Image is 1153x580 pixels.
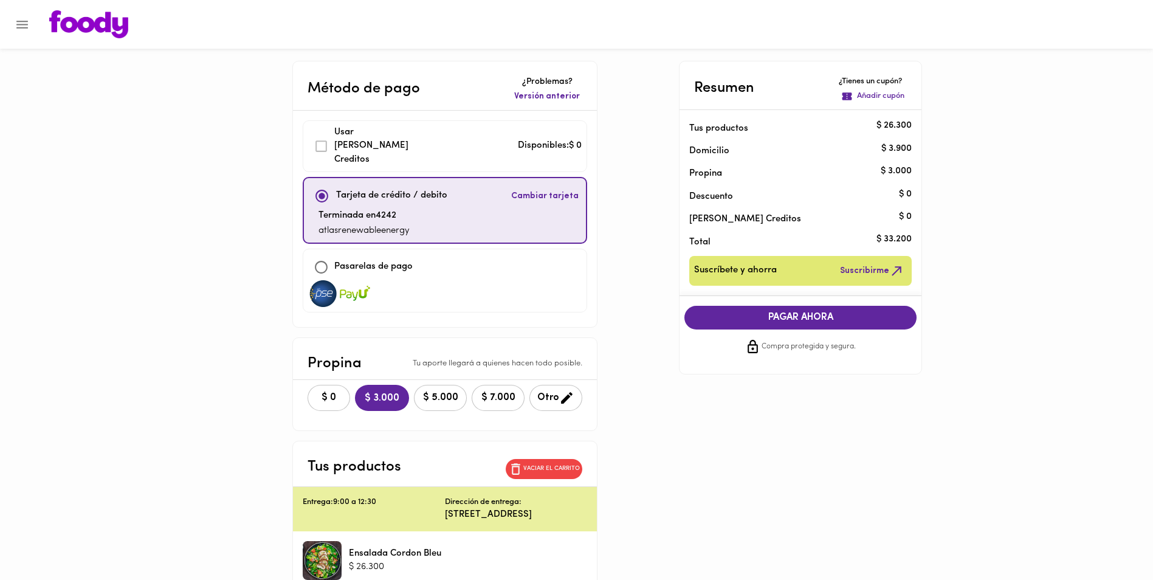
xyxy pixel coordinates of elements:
[529,385,582,411] button: Otro
[355,385,409,411] button: $ 3.000
[340,280,370,307] img: visa
[838,261,907,281] button: Suscribirme
[899,188,912,201] p: $ 0
[1082,509,1141,568] iframe: Messagebird Livechat Widget
[899,210,912,223] p: $ 0
[689,190,733,203] p: Descuento
[334,260,413,274] p: Pasarelas de pago
[308,353,362,375] p: Propina
[506,459,582,479] button: Vaciar el carrito
[318,209,410,223] p: Terminada en 4242
[308,280,339,307] img: visa
[839,76,907,88] p: ¿Tienes un cupón?
[318,224,410,238] p: atlasrenewableenergy
[336,189,447,203] p: Tarjeta de crédito / debito
[334,126,418,167] p: Usar [PERSON_NAME] Creditos
[349,547,441,560] p: Ensalada Cordon Bleu
[689,145,729,157] p: Domicilio
[762,341,856,353] span: Compra protegida y segura.
[7,10,37,40] button: Menu
[840,263,904,278] span: Suscribirme
[876,120,912,133] p: $ 26.300
[684,306,917,330] button: PAGAR AHORA
[857,91,904,102] p: Añadir cupón
[881,165,912,178] p: $ 3.000
[512,76,582,88] p: ¿Problemas?
[689,213,892,226] p: [PERSON_NAME] Creditos
[694,77,754,99] p: Resumen
[876,233,912,246] p: $ 33.200
[697,312,904,323] span: PAGAR AHORA
[523,464,580,473] p: Vaciar el carrito
[365,393,399,404] span: $ 3.000
[308,456,401,478] p: Tus productos
[689,122,892,135] p: Tus productos
[689,167,892,180] p: Propina
[881,142,912,155] p: $ 3.900
[689,236,892,249] p: Total
[308,385,350,411] button: $ 0
[509,183,581,209] button: Cambiar tarjeta
[839,88,907,105] button: Añadir cupón
[512,88,582,105] button: Versión anterior
[514,91,580,103] span: Versión anterior
[472,385,525,411] button: $ 7.000
[308,78,420,100] p: Método de pago
[315,392,342,404] span: $ 0
[445,497,521,508] p: Dirección de entrega:
[303,497,445,508] p: Entrega: 9:00 a 12:30
[694,263,777,278] span: Suscríbete y ahorra
[349,561,441,573] p: $ 26.300
[480,392,517,404] span: $ 7.000
[413,358,582,370] p: Tu aporte llegará a quienes hacen todo posible.
[303,541,342,580] div: Ensalada Cordon Bleu
[511,190,579,202] span: Cambiar tarjeta
[414,385,467,411] button: $ 5.000
[49,10,128,38] img: logo.png
[445,508,587,521] p: [STREET_ADDRESS]
[518,139,582,153] p: Disponibles: $ 0
[537,390,574,406] span: Otro
[422,392,459,404] span: $ 5.000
